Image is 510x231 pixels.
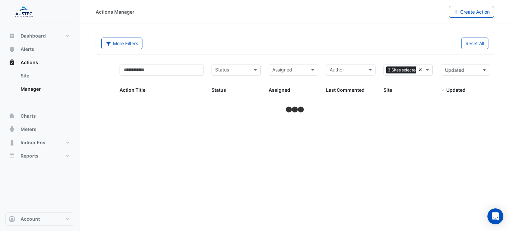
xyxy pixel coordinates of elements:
button: Account [5,212,74,226]
button: Reset All [461,38,488,49]
button: Alerts [5,43,74,56]
app-icon: Reports [9,153,15,159]
span: Reports [21,153,39,159]
span: Account [21,216,40,222]
app-icon: Dashboard [9,33,15,39]
span: Updated [445,67,464,73]
span: Action Title [120,87,145,93]
button: Meters [5,123,74,136]
app-icon: Charts [9,113,15,119]
button: More Filters [101,38,142,49]
span: Status [212,87,226,93]
span: Indoor Env [21,139,45,146]
button: Indoor Env [5,136,74,149]
div: Open Intercom Messenger [487,208,503,224]
span: Clear [418,66,424,74]
span: Alerts [21,46,34,53]
span: 3 Sites selected [386,66,420,74]
div: Actions Manager [96,8,134,15]
button: Dashboard [5,29,74,43]
a: Site [15,69,74,82]
a: Manager [15,82,74,96]
button: Create Action [449,6,494,18]
img: Company Logo [8,5,38,19]
app-icon: Alerts [9,46,15,53]
span: Meters [21,126,37,133]
button: Charts [5,109,74,123]
button: Actions [5,56,74,69]
app-icon: Indoor Env [9,139,15,146]
app-icon: Meters [9,126,15,133]
span: Assigned [269,87,290,93]
app-icon: Actions [9,59,15,66]
button: Updated [441,64,490,76]
span: Dashboard [21,33,46,39]
span: Charts [21,113,36,119]
div: Actions [5,69,74,98]
span: Actions [21,59,38,66]
button: Reports [5,149,74,163]
span: Last Commented [326,87,365,93]
span: Updated [446,87,466,93]
span: Site [383,87,392,93]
